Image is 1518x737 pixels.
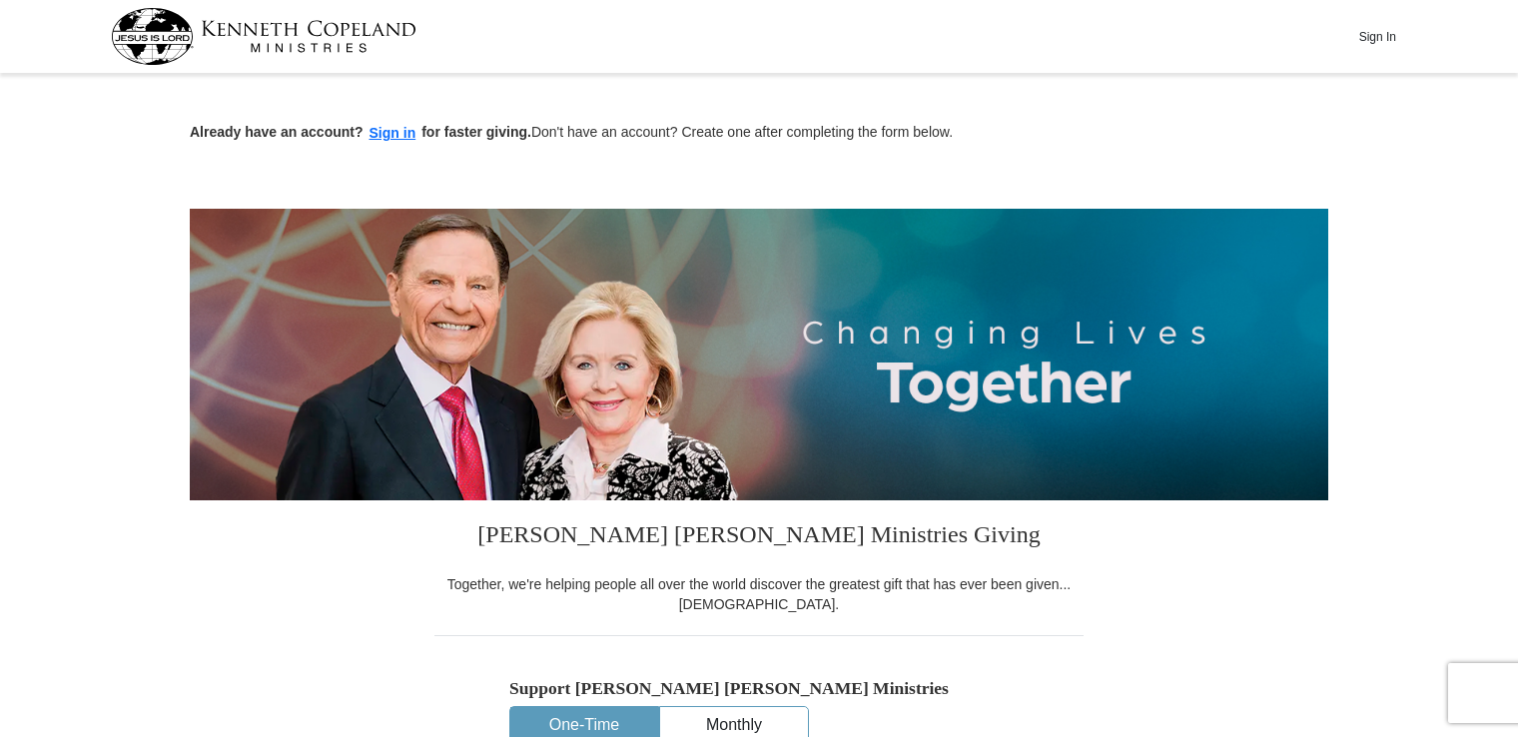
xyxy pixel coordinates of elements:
h3: [PERSON_NAME] [PERSON_NAME] Ministries Giving [434,500,1084,574]
button: Sign in [364,122,422,145]
strong: Already have an account? for faster giving. [190,124,531,140]
button: Sign In [1347,21,1407,52]
p: Don't have an account? Create one after completing the form below. [190,122,1328,145]
img: kcm-header-logo.svg [111,8,416,65]
h5: Support [PERSON_NAME] [PERSON_NAME] Ministries [509,678,1009,699]
div: Together, we're helping people all over the world discover the greatest gift that has ever been g... [434,574,1084,614]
